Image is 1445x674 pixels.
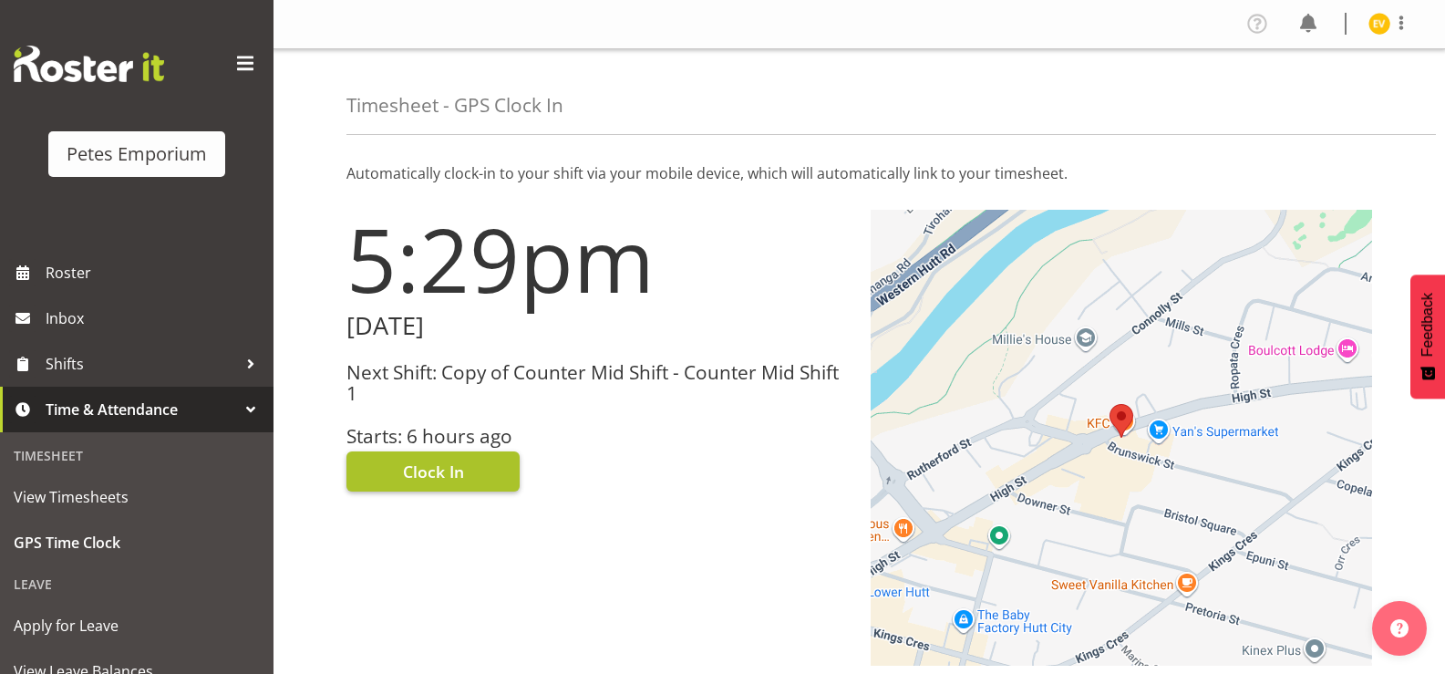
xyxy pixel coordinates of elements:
h4: Timesheet - GPS Clock In [346,95,563,116]
span: Shifts [46,350,237,378]
img: Rosterit website logo [14,46,164,82]
a: GPS Time Clock [5,520,269,565]
span: Apply for Leave [14,612,260,639]
div: Leave [5,565,269,603]
h1: 5:29pm [346,210,849,308]
div: Timesheet [5,437,269,474]
span: Roster [46,259,264,286]
span: Time & Attendance [46,396,237,423]
img: help-xxl-2.png [1390,619,1409,638]
button: Clock In [346,451,520,492]
h3: Next Shift: Copy of Counter Mid Shift - Counter Mid Shift 1 [346,362,849,405]
span: Inbox [46,305,264,332]
button: Feedback - Show survey [1410,275,1445,399]
span: GPS Time Clock [14,529,260,556]
span: Clock In [403,460,464,483]
img: eva-vailini10223.jpg [1368,13,1390,35]
h2: [DATE] [346,312,849,340]
a: Apply for Leave [5,603,269,648]
p: Automatically clock-in to your shift via your mobile device, which will automatically link to you... [346,162,1372,184]
div: Petes Emporium [67,140,207,168]
span: Feedback [1419,293,1436,357]
h3: Starts: 6 hours ago [346,426,849,447]
a: View Timesheets [5,474,269,520]
span: View Timesheets [14,483,260,511]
